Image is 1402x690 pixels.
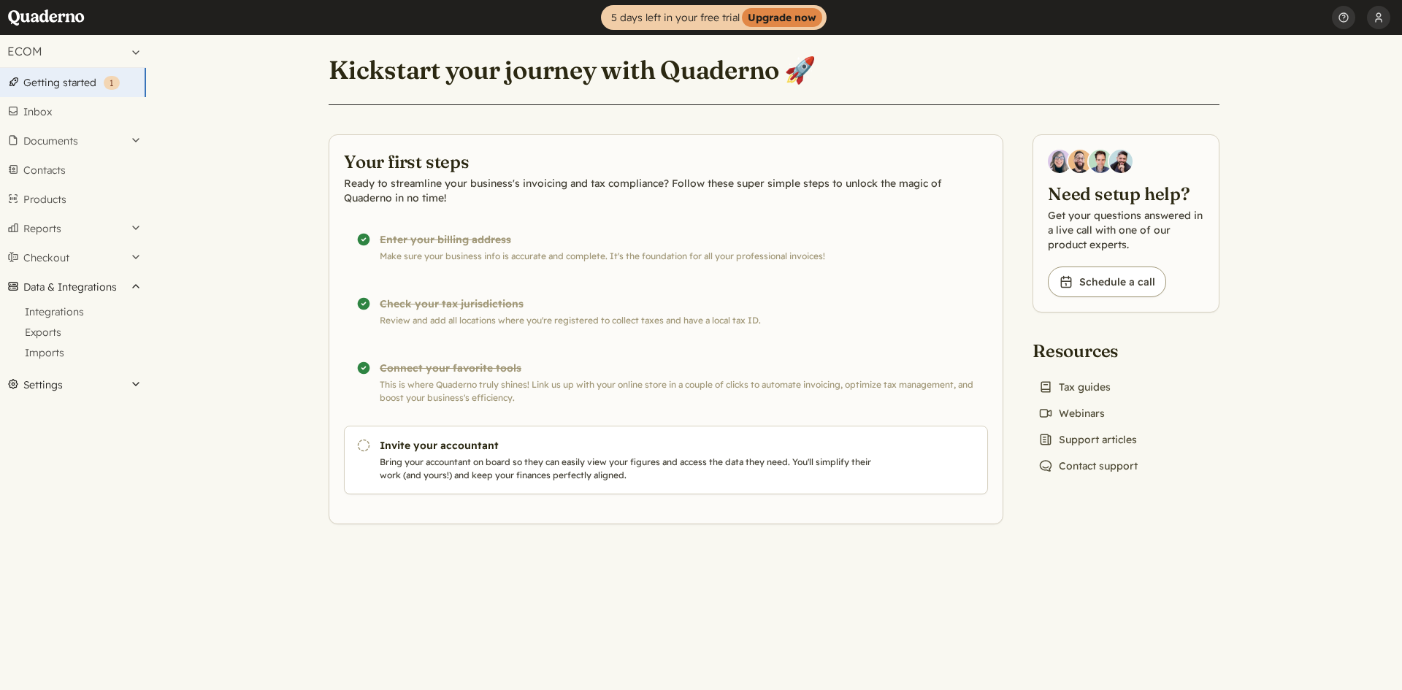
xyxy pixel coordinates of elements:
[601,5,827,30] a: 5 days left in your free trialUpgrade now
[380,456,878,482] p: Bring your accountant on board so they can easily view your figures and access the data they need...
[1033,403,1111,423] a: Webinars
[380,438,878,453] h3: Invite your accountant
[344,176,988,205] p: Ready to streamline your business's invoicing and tax compliance? Follow these super simple steps...
[110,77,114,88] span: 1
[344,426,988,494] a: Invite your accountant Bring your accountant on board so they can easily view your figures and ac...
[1089,150,1112,173] img: Ivo Oltmans, Business Developer at Quaderno
[1033,377,1116,397] a: Tax guides
[1048,208,1204,252] p: Get your questions answered in a live call with one of our product experts.
[1048,150,1071,173] img: Diana Carrasco, Account Executive at Quaderno
[1048,267,1166,297] a: Schedule a call
[1068,150,1092,173] img: Jairo Fumero, Account Executive at Quaderno
[329,54,816,86] h1: Kickstart your journey with Quaderno 🚀
[1033,456,1144,476] a: Contact support
[742,8,822,27] strong: Upgrade now
[1033,429,1143,450] a: Support articles
[1109,150,1133,173] img: Javier Rubio, DevRel at Quaderno
[1033,339,1144,362] h2: Resources
[344,150,988,173] h2: Your first steps
[1048,182,1204,205] h2: Need setup help?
